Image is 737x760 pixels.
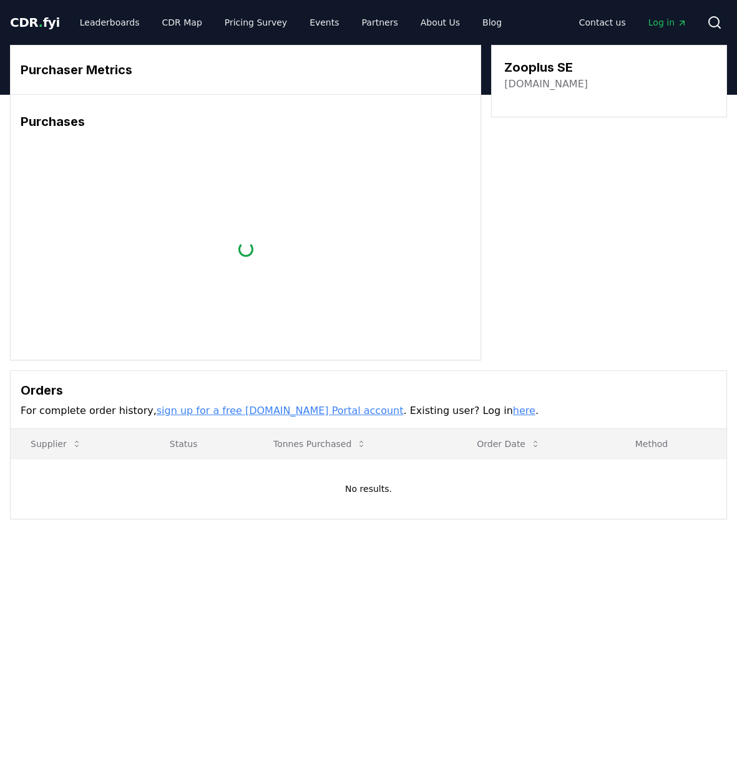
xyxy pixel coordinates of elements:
[160,438,243,450] p: Status
[215,11,297,34] a: Pricing Survey
[504,58,588,77] h3: Zooplus SE
[569,11,636,34] a: Contact us
[472,11,512,34] a: Blog
[10,14,60,31] a: CDR.fyi
[300,11,349,34] a: Events
[21,403,716,418] p: For complete order history, . Existing user? Log in .
[467,431,550,456] button: Order Date
[70,11,512,34] nav: Main
[11,459,726,519] td: No results.
[513,405,535,416] a: here
[70,11,150,34] a: Leaderboards
[21,60,471,79] h3: Purchaser Metrics
[21,381,716,400] h3: Orders
[21,112,471,131] h3: Purchases
[157,405,404,416] a: sign up for a free [DOMAIN_NAME] Portal account
[238,242,253,257] div: loading
[352,11,408,34] a: Partners
[648,16,687,29] span: Log in
[10,15,60,30] span: CDR fyi
[625,438,716,450] p: Method
[152,11,212,34] a: CDR Map
[39,15,43,30] span: .
[569,11,697,34] nav: Main
[504,77,588,92] a: [DOMAIN_NAME]
[263,431,376,456] button: Tonnes Purchased
[411,11,470,34] a: About Us
[21,431,92,456] button: Supplier
[638,11,697,34] a: Log in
